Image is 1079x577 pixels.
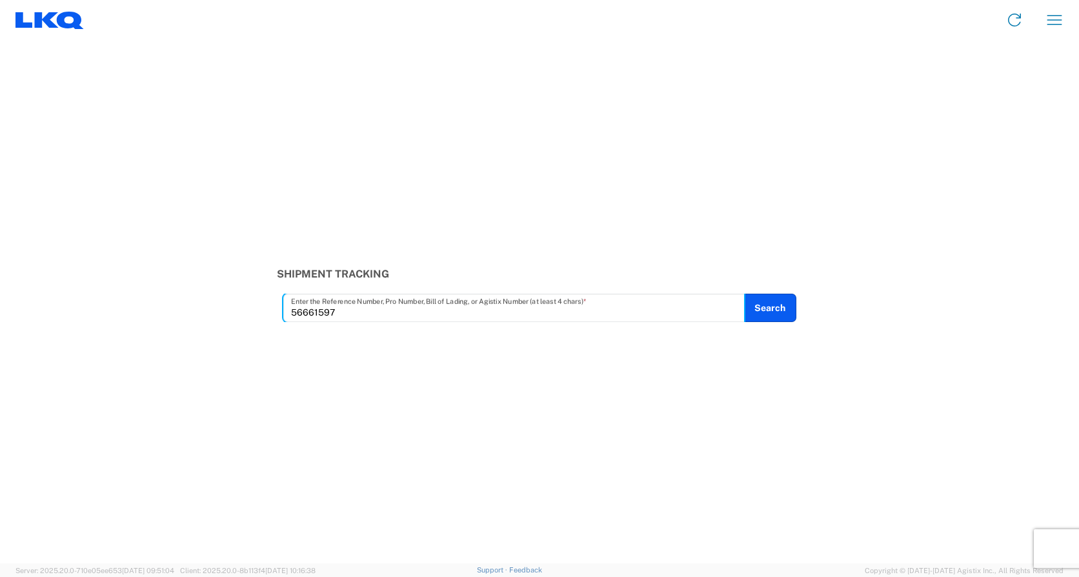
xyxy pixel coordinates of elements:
[122,567,174,574] span: [DATE] 09:51:04
[477,566,509,574] a: Support
[865,565,1064,576] span: Copyright © [DATE]-[DATE] Agistix Inc., All Rights Reserved
[180,567,316,574] span: Client: 2025.20.0-8b113f4
[265,567,316,574] span: [DATE] 10:16:38
[277,268,803,280] h3: Shipment Tracking
[15,567,174,574] span: Server: 2025.20.0-710e05ee653
[509,566,542,574] a: Feedback
[744,294,796,322] button: Search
